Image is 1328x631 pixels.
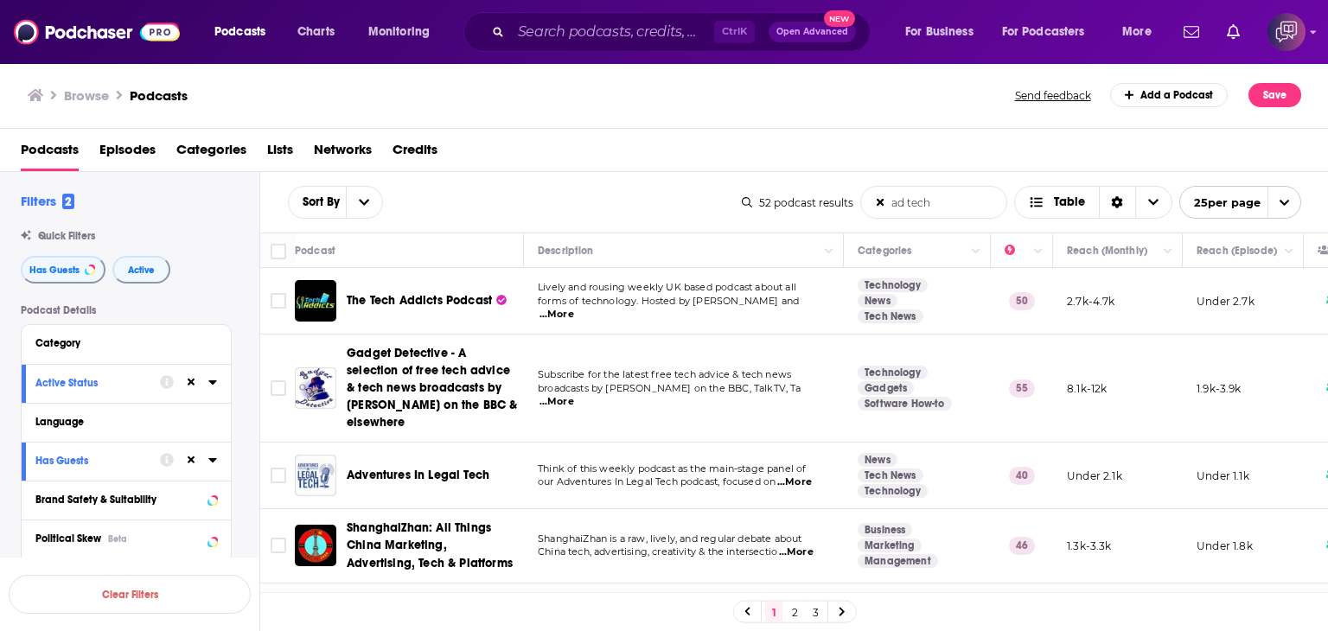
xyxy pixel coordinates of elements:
[99,136,156,171] span: Episodes
[765,602,782,622] a: 1
[538,532,801,545] span: ShanghaiZhan is a raw, lively, and regular debate about
[1028,241,1049,262] button: Column Actions
[1110,83,1229,107] a: Add a Podcast
[347,520,513,570] span: ShanghaiZhan: All Things China Marketing, Advertising, Tech & Platforms
[858,453,897,467] a: News
[858,278,928,292] a: Technology
[35,411,217,432] button: Language
[742,196,853,209] div: 52 podcast results
[35,416,206,428] div: Language
[511,18,714,46] input: Search podcasts, credits, & more...
[347,346,517,430] span: Gadget Detective - A selection of free tech advice & tech news broadcasts by [PERSON_NAME] on the...
[858,294,897,308] a: News
[807,602,824,622] a: 3
[1009,537,1035,554] p: 46
[356,18,452,46] button: open menu
[1197,468,1249,483] p: Under 1.1k
[538,240,593,261] div: Description
[893,18,995,46] button: open menu
[858,366,928,379] a: Technology
[295,240,335,261] div: Podcast
[1010,88,1096,103] button: Send feedback
[1197,294,1255,309] p: Under 2.7k
[21,304,232,316] p: Podcast Details
[21,136,79,171] a: Podcasts
[214,20,265,44] span: Podcasts
[202,18,288,46] button: open menu
[295,280,336,322] img: The Tech Addicts Podcast
[289,196,346,208] span: Sort By
[1179,186,1301,219] button: open menu
[824,10,855,27] span: New
[1002,20,1085,44] span: For Podcasters
[905,20,974,44] span: For Business
[776,28,848,36] span: Open Advanced
[777,475,812,489] span: ...More
[14,16,180,48] img: Podchaser - Follow, Share and Rate Podcasts
[271,293,286,309] span: Toggle select row
[1267,13,1306,51] img: User Profile
[714,21,755,43] span: Ctrl K
[271,380,286,396] span: Toggle select row
[130,87,188,104] a: Podcasts
[539,395,574,409] span: ...More
[1009,467,1035,484] p: 40
[35,337,206,349] div: Category
[9,575,251,614] button: Clear Filters
[295,525,336,566] img: ShanghaiZhan: All Things China Marketing, Advertising, Tech & Platforms
[1067,468,1122,483] p: Under 2.1k
[786,602,803,622] a: 2
[1054,196,1085,208] span: Table
[538,368,791,380] span: Subscribe for the latest free tech advice & tech news
[1248,83,1301,107] button: Save
[288,186,383,219] h2: Choose List sort
[21,256,105,284] button: Has Guests
[1197,539,1253,553] p: Under 1.8k
[176,136,246,171] a: Categories
[1158,241,1178,262] button: Column Actions
[1067,240,1147,261] div: Reach (Monthly)
[769,22,856,42] button: Open AdvancedNew
[271,468,286,483] span: Toggle select row
[271,538,286,553] span: Toggle select row
[1180,189,1261,216] span: 25 per page
[393,136,437,171] a: Credits
[480,12,887,52] div: Search podcasts, credits, & more...
[295,455,336,496] a: Adventures In Legal Tech
[858,539,922,552] a: Marketing
[64,87,109,104] h3: Browse
[538,281,796,293] span: Lively and rousing weekly UK based podcast about all
[538,295,799,307] span: forms of technology. Hosted by [PERSON_NAME] and
[368,20,430,44] span: Monitoring
[29,265,80,275] span: Has Guests
[858,397,952,411] a: Software How-to
[858,523,912,537] a: Business
[267,136,293,171] a: Lists
[35,494,202,506] div: Brand Safety & Suitability
[991,18,1110,46] button: open menu
[1009,292,1035,309] p: 50
[1267,13,1306,51] button: Show profile menu
[35,488,217,510] a: Brand Safety & Suitability
[819,241,840,262] button: Column Actions
[108,533,127,545] div: Beta
[21,193,74,209] h2: Filters
[347,345,518,431] a: Gadget Detective - A selection of free tech advice & tech news broadcasts by [PERSON_NAME] on the...
[128,265,155,275] span: Active
[289,196,346,208] button: open menu
[38,230,95,242] span: Quick Filters
[295,367,336,409] img: Gadget Detective - A selection of free tech advice & tech news broadcasts by Fevzi Turkalp on the...
[35,449,160,471] button: Has Guests
[1005,240,1029,261] div: Power Score
[966,241,986,262] button: Column Actions
[538,382,801,394] span: broadcasts by [PERSON_NAME] on the BBC, TalkTV, Ta
[538,462,806,475] span: Think of this weekly podcast as the main-stage panel of
[347,467,489,484] a: Adventures In Legal Tech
